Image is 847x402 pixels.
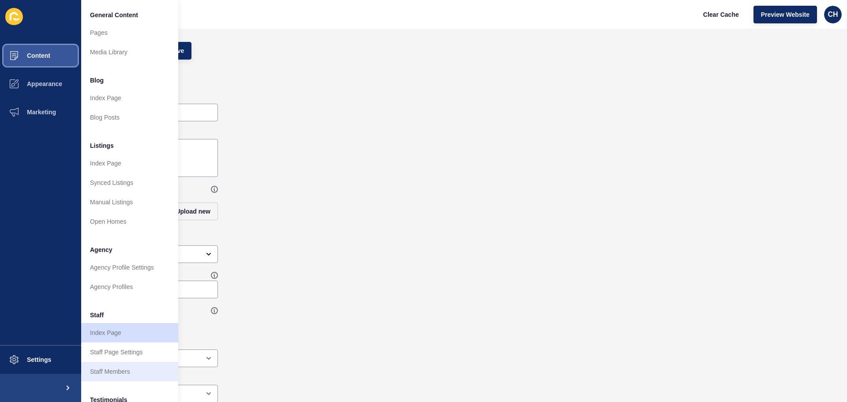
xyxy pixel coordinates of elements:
[176,207,210,216] span: Upload new
[81,173,178,192] a: Synced Listings
[81,277,178,297] a: Agency Profiles
[81,154,178,173] a: Index Page
[696,6,746,23] button: Clear Cache
[761,10,810,19] span: Preview Website
[81,108,178,127] a: Blog Posts
[168,203,218,220] button: Upload new
[90,11,138,19] span: General Content
[753,6,817,23] button: Preview Website
[81,362,178,381] a: Staff Members
[703,10,739,19] span: Clear Cache
[81,212,178,231] a: Open Homes
[81,192,178,212] a: Manual Listings
[81,88,178,108] a: Index Page
[90,311,104,319] span: Staff
[81,258,178,277] a: Agency Profile Settings
[81,23,178,42] a: Pages
[828,10,838,19] span: CH
[81,323,178,342] a: Index Page
[90,141,114,150] span: Listings
[81,342,178,362] a: Staff Page Settings
[90,76,104,85] span: Blog
[81,42,178,62] a: Media Library
[90,245,112,254] span: Agency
